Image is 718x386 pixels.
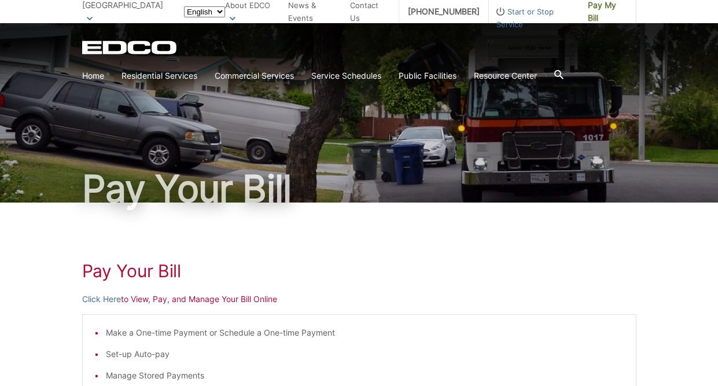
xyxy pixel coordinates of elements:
a: Public Facilities [399,69,456,82]
a: Residential Services [121,69,197,82]
p: to View, Pay, and Manage Your Bill Online [82,293,636,306]
a: Click Here [82,293,121,306]
h1: Pay Your Bill [82,260,636,281]
li: Set-up Auto-pay [106,348,624,361]
select: Select a language [184,6,225,17]
a: Service Schedules [311,69,381,82]
a: EDCD logo. Return to the homepage. [82,41,178,54]
a: Commercial Services [215,69,294,82]
a: Resource Center [474,69,537,82]
a: Home [82,69,104,82]
h1: Pay Your Bill [82,170,636,207]
li: Make a One-time Payment or Schedule a One-time Payment [106,326,624,339]
li: Manage Stored Payments [106,369,624,382]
